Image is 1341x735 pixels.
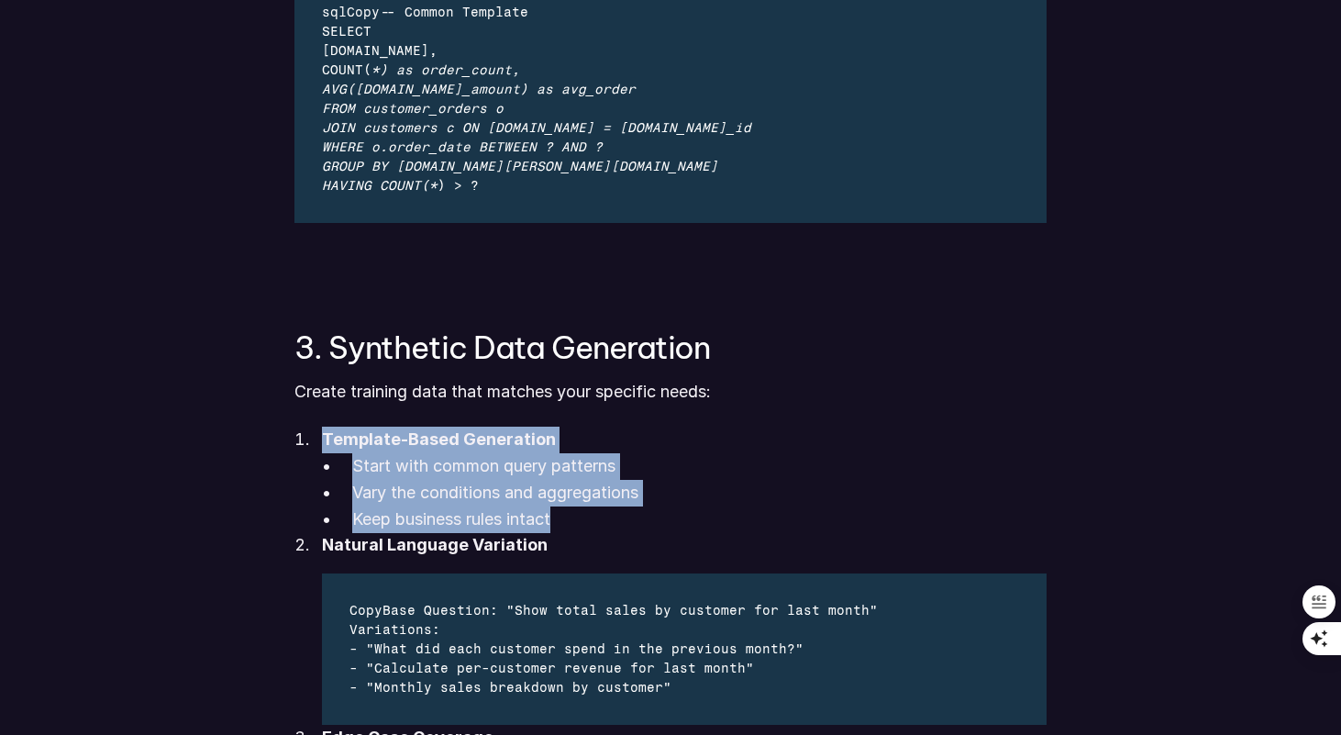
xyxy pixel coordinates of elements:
[322,178,438,194] span: HAVING COUNT(*
[322,61,753,80] div: COUNT(
[322,535,548,554] strong: Natural Language Variation
[349,678,880,697] div: - "Monthly sales breakdown by customer"
[322,429,556,449] strong: Template-Based Generation
[352,453,1047,480] p: Start with common query patterns
[294,379,1047,406] p: Create training data that matches your specific needs:
[352,480,1047,507] p: Vary the conditions and aggregations
[322,176,753,195] div: ) > ?
[371,62,520,78] span: *) as order_count,
[322,22,753,41] div: SELECT
[294,330,1047,364] h3: 3. Synthetic Data Generation
[349,659,880,678] div: - "Calculate per-customer revenue for last month"
[322,101,504,117] span: FROM customer_orders o
[349,640,880,659] div: - "What did each customer spend in the previous month?"
[322,82,636,97] span: AVG([DOMAIN_NAME]_amount) as avg_order
[352,507,1047,533] p: Keep business rules intact
[322,574,907,725] div: Code Editor for example.md
[322,120,751,136] span: JOIN customers c ON [DOMAIN_NAME] = [DOMAIN_NAME]_id
[349,620,880,640] div: Variations:
[322,159,718,174] span: GROUP BY [DOMAIN_NAME][PERSON_NAME][DOMAIN_NAME]
[322,139,603,155] span: WHERE o.order_date BETWEEN ? AND ?
[349,601,880,620] div: CopyBase Question: "Show total sales by customer for last month"
[322,41,753,61] div: [DOMAIN_NAME],
[322,3,753,22] div: sqlCopy-- Common Template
